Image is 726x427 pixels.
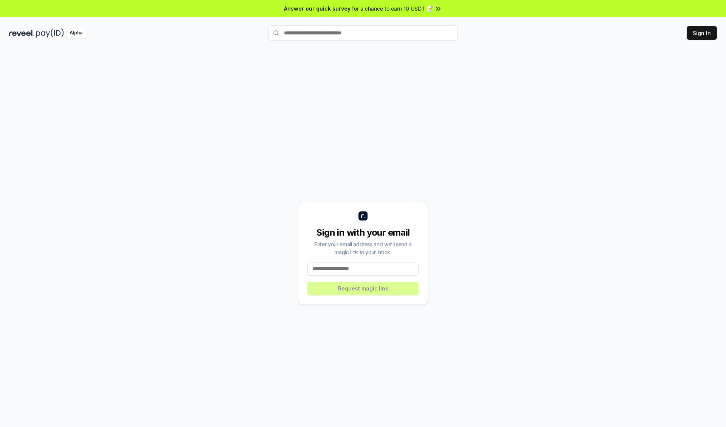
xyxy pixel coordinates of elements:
span: Answer our quick survey [284,5,351,12]
div: Sign in with your email [307,227,419,239]
div: Enter your email address and we’ll send a magic link to your inbox. [307,240,419,256]
img: logo_small [358,211,368,220]
img: reveel_dark [9,28,34,38]
button: Sign In [687,26,717,40]
span: for a chance to earn 10 USDT 📝 [352,5,433,12]
div: Alpha [65,28,87,38]
img: pay_id [36,28,64,38]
